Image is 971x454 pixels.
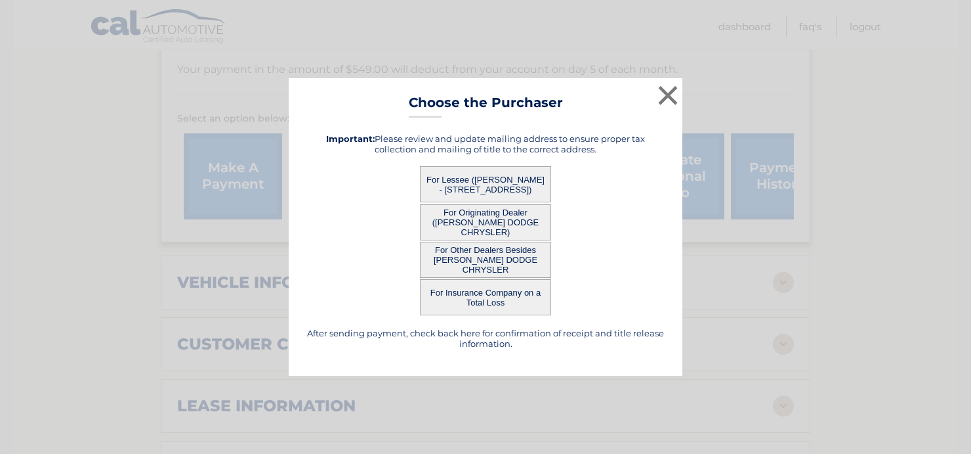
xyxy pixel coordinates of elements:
[655,82,681,108] button: ×
[420,242,551,278] button: For Other Dealers Besides [PERSON_NAME] DODGE CHRYSLER
[305,328,666,349] h5: After sending payment, check back here for confirmation of receipt and title release information.
[409,95,563,118] h3: Choose the Purchaser
[420,166,551,202] button: For Lessee ([PERSON_NAME] - [STREET_ADDRESS])
[305,133,666,154] h5: Please review and update mailing address to ensure proper tax collection and mailing of title to ...
[420,204,551,240] button: For Originating Dealer ([PERSON_NAME] DODGE CHRYSLER)
[326,133,375,144] strong: Important:
[420,279,551,315] button: For Insurance Company on a Total Loss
